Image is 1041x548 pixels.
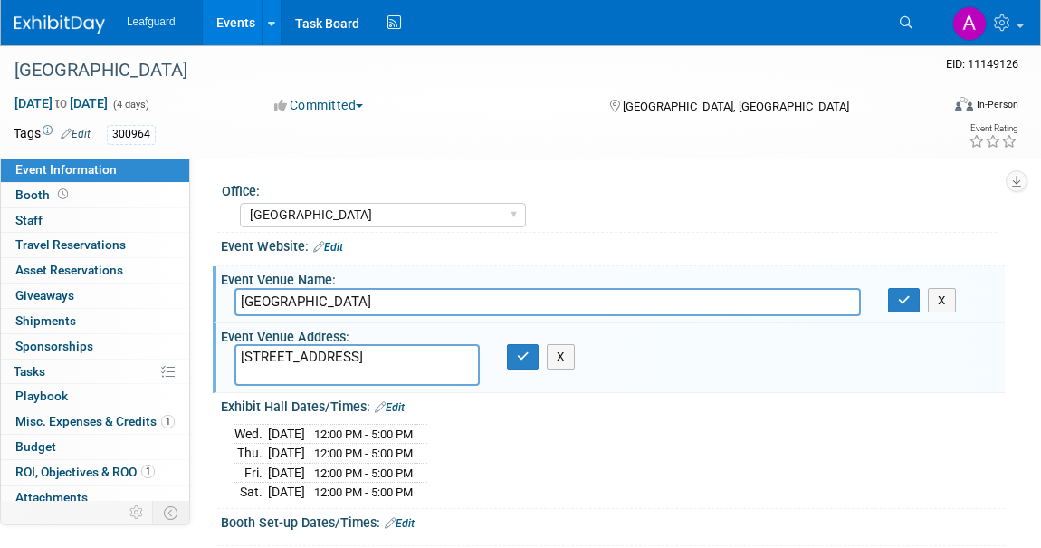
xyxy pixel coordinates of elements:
span: [GEOGRAPHIC_DATA], [GEOGRAPHIC_DATA] [623,100,849,113]
span: Staff [15,213,43,227]
span: Event Information [15,162,117,177]
a: Edit [385,517,415,530]
a: Edit [61,128,91,140]
div: Event Venue Address: [221,323,1005,346]
span: to [53,96,70,111]
span: Event ID: 11149126 [946,57,1018,71]
div: Booth Set-up Dates/Times: [221,509,1005,533]
td: Tags [14,124,91,145]
div: Event Rating [969,124,1017,133]
img: ExhibitDay [14,15,105,34]
span: Playbook [15,389,68,403]
a: Giveaways [1,284,189,308]
span: Sponsorships [15,339,93,353]
a: Budget [1,435,189,459]
td: Toggle Event Tabs [153,501,190,524]
span: Giveaways [15,288,74,303]
td: [DATE] [268,463,305,483]
a: Asset Reservations [1,258,189,283]
span: [DATE] [DATE] [14,95,109,111]
button: X [547,344,575,370]
img: Format-Inperson.png [955,97,973,111]
span: 1 [141,465,155,478]
div: 300964 [107,125,156,144]
a: Travel Reservations [1,233,189,257]
span: ROI, Objectives & ROO [15,465,155,479]
span: (4 days) [111,99,149,111]
div: Office: [222,178,997,200]
span: Attachments [15,490,88,505]
span: Travel Reservations [15,237,126,252]
div: In-Person [976,98,1018,111]
td: [DATE] [268,424,305,444]
td: Thu. [234,444,268,464]
td: Fri. [234,463,268,483]
div: Exhibit Hall Dates/Times: [221,393,1005,417]
a: ROI, Objectives & ROO1 [1,460,189,485]
span: Shipments [15,313,76,328]
span: Budget [15,439,56,454]
a: Event Information [1,158,189,182]
span: 12:00 PM - 5:00 PM [314,428,413,441]
td: Sat. [234,483,268,502]
a: Playbook [1,384,189,409]
a: Shipments [1,309,189,333]
a: Misc. Expenses & Credits1 [1,409,189,434]
span: 12:00 PM - 5:00 PM [314,447,413,460]
a: Tasks [1,360,189,384]
a: Booth [1,183,189,207]
a: Edit [313,241,343,254]
span: Leafguard [127,15,176,28]
td: Wed. [234,424,268,444]
span: 12:00 PM - 5:00 PM [314,466,413,480]
a: Edit [375,401,405,414]
a: Attachments [1,486,189,510]
span: Booth [15,187,72,202]
a: Staff [1,208,189,233]
td: Personalize Event Tab Strip [121,501,153,524]
td: [DATE] [268,483,305,502]
div: [GEOGRAPHIC_DATA] [8,54,920,87]
span: Asset Reservations [15,263,123,277]
button: Committed [268,96,370,114]
img: Arlene Duncan [952,6,987,41]
span: Booth not reserved yet [54,187,72,201]
div: Event Format [863,94,1019,121]
div: Event Website: [221,233,1005,256]
span: 12:00 PM - 5:00 PM [314,486,413,499]
a: Sponsorships [1,334,189,359]
span: Tasks [14,364,45,379]
div: Event Venue Name: [221,266,1005,289]
span: 1 [161,415,175,428]
span: Misc. Expenses & Credits [15,414,175,428]
button: X [928,288,956,313]
td: [DATE] [268,444,305,464]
